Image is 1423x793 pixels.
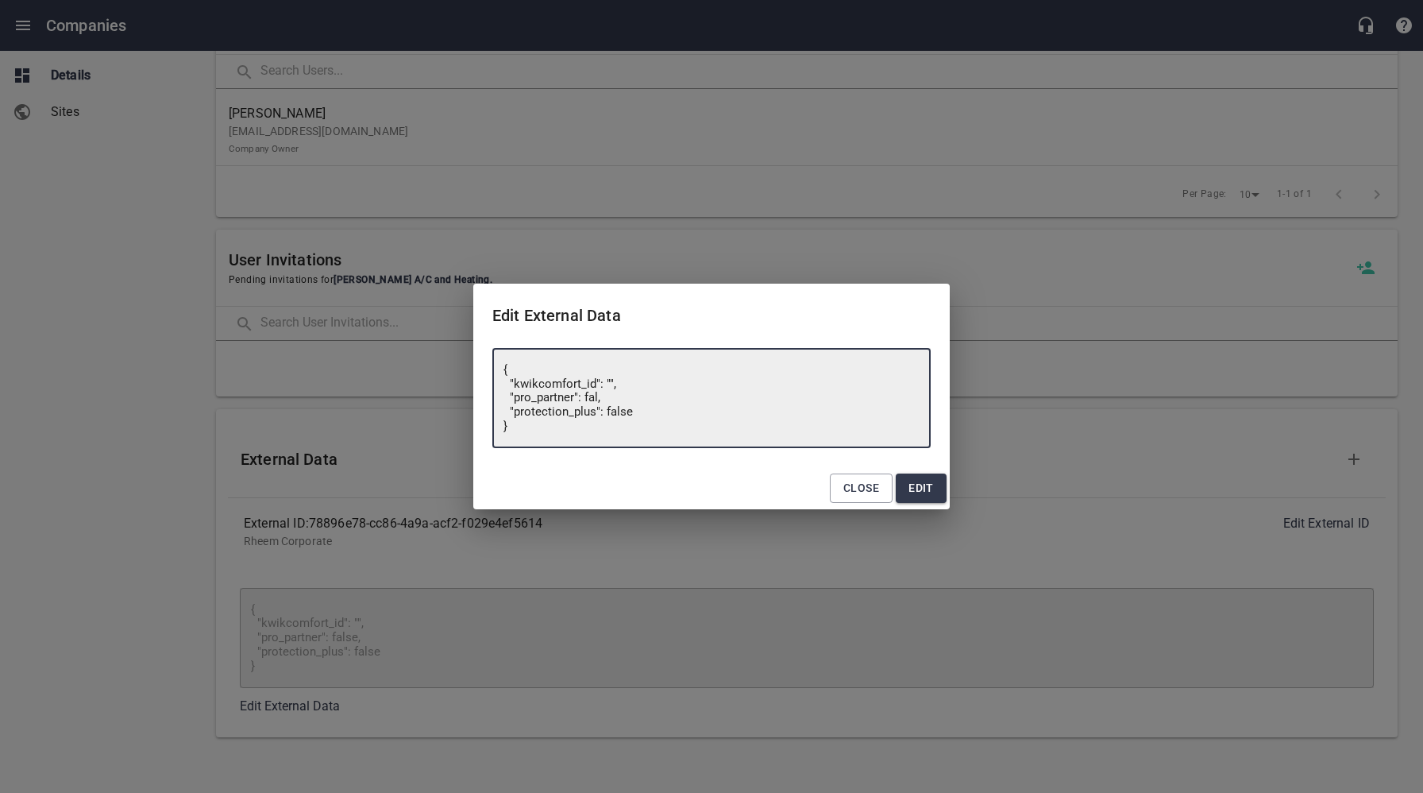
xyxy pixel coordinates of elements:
h6: Edit External Data [492,303,931,328]
button: Close [830,474,893,503]
textarea: { "kwikcomfort_id": "", "pro_partner": fals, "protection_plus": false } [503,363,920,434]
button: Edit [896,474,947,503]
span: Close [843,478,879,498]
span: Edit [908,478,934,498]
